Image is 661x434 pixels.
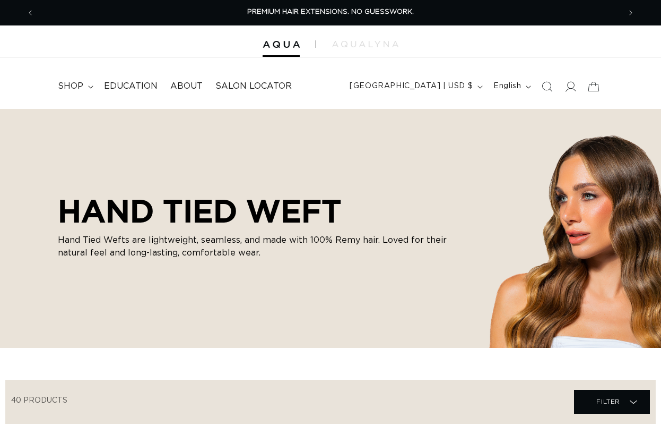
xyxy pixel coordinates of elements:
[164,74,209,98] a: About
[487,76,535,97] button: English
[332,41,398,47] img: aqualyna.com
[493,81,521,92] span: English
[535,75,559,98] summary: Search
[619,3,642,23] button: Next announcement
[574,390,650,414] summary: Filter
[58,234,461,259] p: Hand Tied Wefts are lightweight, seamless, and made with 100% Remy hair. Loved for their natural ...
[170,81,203,92] span: About
[215,81,292,92] span: Salon Locator
[58,192,461,229] h2: HAND TIED WEFT
[11,397,67,404] span: 40 products
[209,74,298,98] a: Salon Locator
[596,392,620,412] span: Filter
[350,81,473,92] span: [GEOGRAPHIC_DATA] | USD $
[343,76,487,97] button: [GEOGRAPHIC_DATA] | USD $
[263,41,300,48] img: Aqua Hair Extensions
[19,3,42,23] button: Previous announcement
[58,81,83,92] span: shop
[104,81,158,92] span: Education
[98,74,164,98] a: Education
[51,74,98,98] summary: shop
[247,8,414,15] span: PREMIUM HAIR EXTENSIONS. NO GUESSWORK.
